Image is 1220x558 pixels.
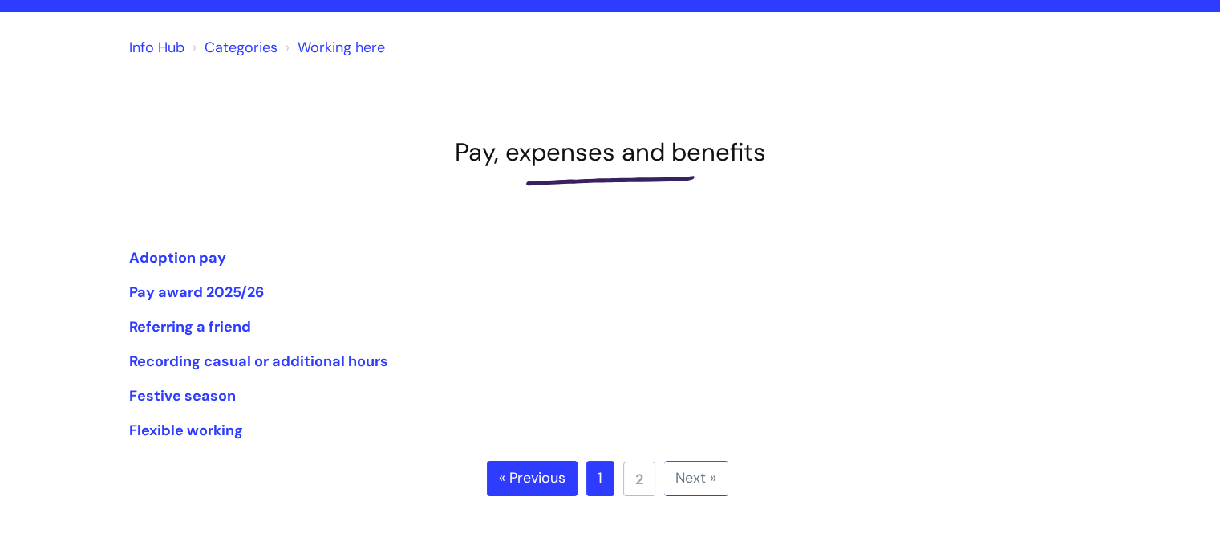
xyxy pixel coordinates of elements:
a: 2 [623,462,655,496]
li: Solution home [188,35,278,60]
a: 1 [586,461,614,496]
a: « Previous [487,461,578,496]
a: Adoption pay [129,248,226,267]
h1: Pay, expenses and benefits [129,137,1092,167]
a: Pay award 2025/26 [129,283,264,302]
a: Referring a friend [129,317,251,336]
a: Working here [298,38,385,57]
a: Flexible working [129,421,243,440]
a: Festive season [129,386,236,405]
a: Info Hub [129,38,184,57]
a: Next » [664,461,728,496]
a: Recording casual or additional hours [129,352,388,371]
a: Categories [205,38,278,57]
li: Working here [282,35,385,60]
